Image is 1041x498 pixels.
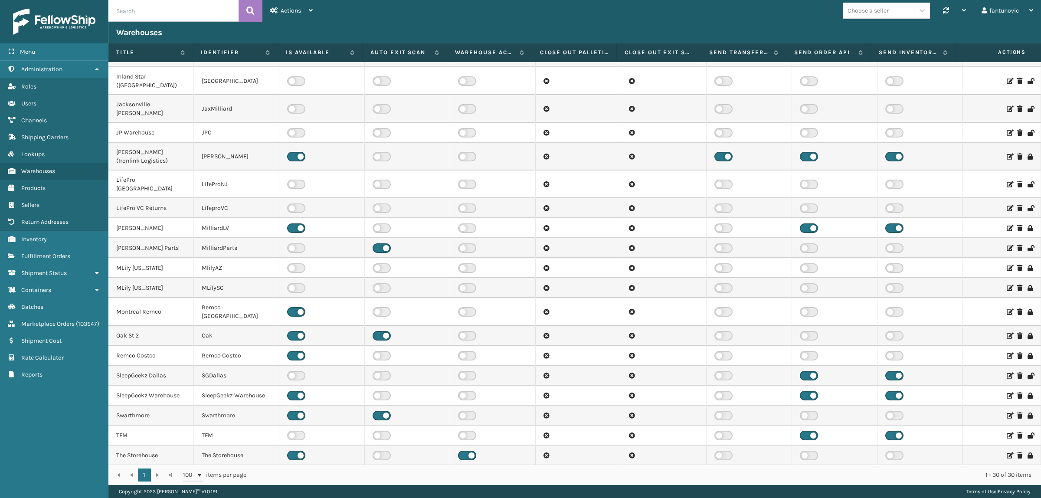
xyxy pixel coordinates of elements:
[116,27,162,38] h3: Warehouses
[194,366,279,386] td: SGDallas
[21,320,75,328] span: Marketplace Orders
[108,446,194,465] td: The Storehouse
[1028,205,1033,211] i: Reactivate
[108,298,194,326] td: Montreal Remco
[194,123,279,143] td: JPC
[21,354,64,361] span: Rate Calculator
[108,218,194,238] td: [PERSON_NAME]
[183,471,196,479] span: 100
[1017,130,1022,136] i: Delete
[21,117,47,124] span: Channels
[370,49,430,56] label: Auto Exit Scan
[1017,432,1022,439] i: Delete
[1028,353,1033,359] i: Deactivate
[1028,413,1033,419] i: Deactivate
[1007,373,1012,379] i: Edit
[1017,333,1022,339] i: Delete
[194,298,279,326] td: Remco [GEOGRAPHIC_DATA]
[1028,432,1033,439] i: Reactivate
[1007,333,1012,339] i: Edit
[21,201,39,209] span: Sellers
[281,7,301,14] span: Actions
[1028,181,1033,187] i: Reactivate
[1017,265,1022,271] i: Delete
[1007,181,1012,187] i: Edit
[998,488,1031,495] a: Privacy Policy
[108,258,194,278] td: MLily [US_STATE]
[21,337,62,344] span: Shipment Cost
[13,9,95,35] img: logo
[194,67,279,95] td: [GEOGRAPHIC_DATA]
[108,326,194,346] td: Oak St 2
[21,218,69,226] span: Return Addresses
[1028,78,1033,84] i: Reactivate
[108,143,194,170] td: [PERSON_NAME] (Ironlink Logistics)
[108,170,194,198] td: LifePro [GEOGRAPHIC_DATA]
[1017,285,1022,291] i: Delete
[1028,393,1033,399] i: Deactivate
[194,406,279,426] td: Swarthmore
[183,469,246,482] span: items per page
[21,100,36,107] span: Users
[108,238,194,258] td: [PERSON_NAME] Parts
[194,198,279,218] td: LifeproVC
[1028,373,1033,379] i: Reactivate
[108,278,194,298] td: MLily [US_STATE]
[1017,413,1022,419] i: Delete
[1028,245,1033,251] i: Reactivate
[1017,353,1022,359] i: Delete
[540,49,609,56] label: Close Out Palletizing
[108,346,194,366] td: Remco Costco
[1028,154,1033,160] i: Deactivate
[1028,106,1033,112] i: Reactivate
[1017,309,1022,315] i: Delete
[194,95,279,123] td: JaxMilliard
[1007,245,1012,251] i: Edit
[194,426,279,446] td: TFM
[21,303,43,311] span: Batches
[194,218,279,238] td: MilliardLV
[879,49,939,56] label: Send Inventory API
[116,49,176,56] label: Title
[194,326,279,346] td: Oak
[848,6,889,15] div: Choose a seller
[1028,333,1033,339] i: Deactivate
[1007,106,1012,112] i: Edit
[194,386,279,406] td: SleepGeekz Warehouse
[21,134,69,141] span: Shipping Carriers
[1017,78,1022,84] i: Delete
[1007,205,1012,211] i: Edit
[966,485,1031,498] div: |
[21,252,70,260] span: Fulfillment Orders
[108,366,194,386] td: SleepGeekz Dallas
[1017,225,1022,231] i: Delete
[1007,353,1012,359] i: Edit
[108,95,194,123] td: Jacksonville [PERSON_NAME]
[1028,285,1033,291] i: Deactivate
[1007,285,1012,291] i: Edit
[1007,265,1012,271] i: Edit
[21,184,46,192] span: Products
[1028,130,1033,136] i: Reactivate
[794,49,854,56] label: Send Order API
[21,269,67,277] span: Shipment Status
[1007,393,1012,399] i: Edit
[201,49,261,56] label: Identifier
[194,238,279,258] td: MilliardParts
[20,48,35,56] span: Menu
[966,488,996,495] a: Terms of Use
[1017,205,1022,211] i: Delete
[286,49,346,56] label: Is Available
[1007,413,1012,419] i: Edit
[194,170,279,198] td: LifeProNJ
[21,286,51,294] span: Containers
[21,236,47,243] span: Inventory
[1028,452,1033,459] i: Deactivate
[1007,78,1012,84] i: Edit
[108,123,194,143] td: JP Warehouse
[194,143,279,170] td: [PERSON_NAME]
[1017,393,1022,399] i: Delete
[1028,265,1033,271] i: Deactivate
[1017,154,1022,160] i: Delete
[625,49,693,56] label: Close Out Exit Scan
